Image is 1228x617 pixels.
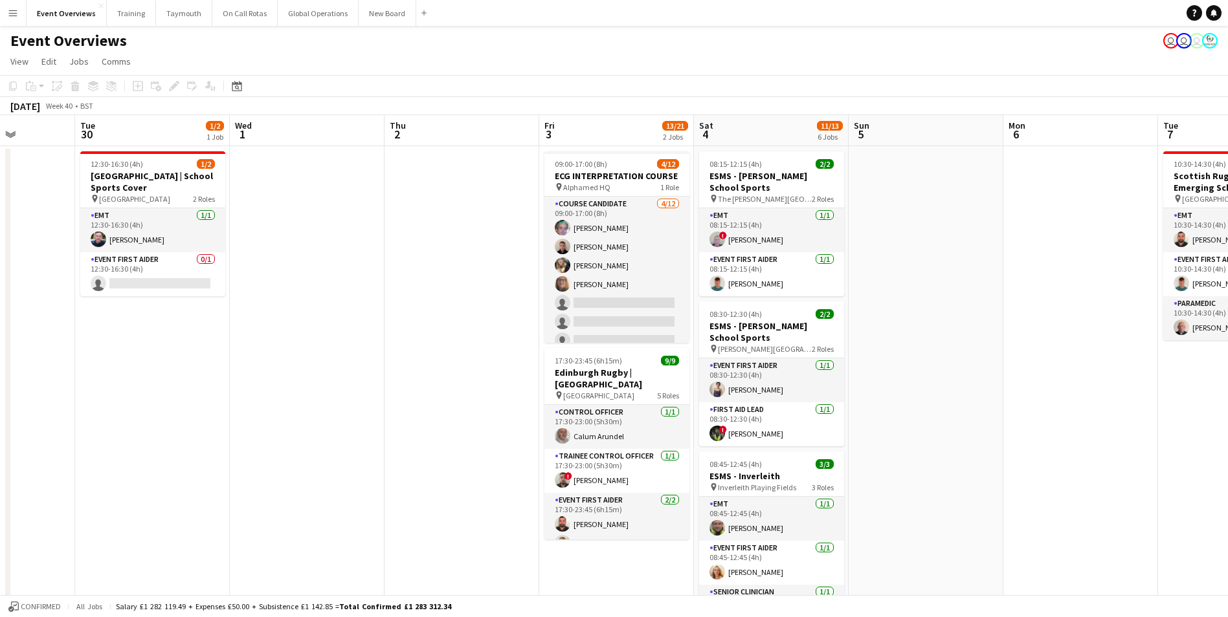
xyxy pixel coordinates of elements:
span: Confirmed [21,602,61,611]
h1: Event Overviews [10,31,127,50]
span: Week 40 [43,101,75,111]
button: Confirmed [6,600,63,614]
app-user-avatar: Operations Team [1163,33,1179,49]
span: Total Confirmed £1 283 312.34 [339,601,451,611]
div: [DATE] [10,100,40,113]
app-user-avatar: Operations Team [1189,33,1205,49]
span: View [10,56,28,67]
span: Edit [41,56,56,67]
a: Edit [36,53,61,70]
a: View [5,53,34,70]
button: Taymouth [156,1,212,26]
div: BST [80,101,93,111]
app-user-avatar: Operations Team [1176,33,1192,49]
button: Training [107,1,156,26]
button: New Board [359,1,416,26]
button: On Call Rotas [212,1,278,26]
a: Comms [96,53,136,70]
span: Comms [102,56,131,67]
div: Salary £1 282 119.49 + Expenses £50.00 + Subsistence £1 142.85 = [116,601,451,611]
button: Event Overviews [27,1,107,26]
span: Jobs [69,56,89,67]
button: Global Operations [278,1,359,26]
app-user-avatar: Operations Manager [1202,33,1218,49]
a: Jobs [64,53,94,70]
span: All jobs [74,601,105,611]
